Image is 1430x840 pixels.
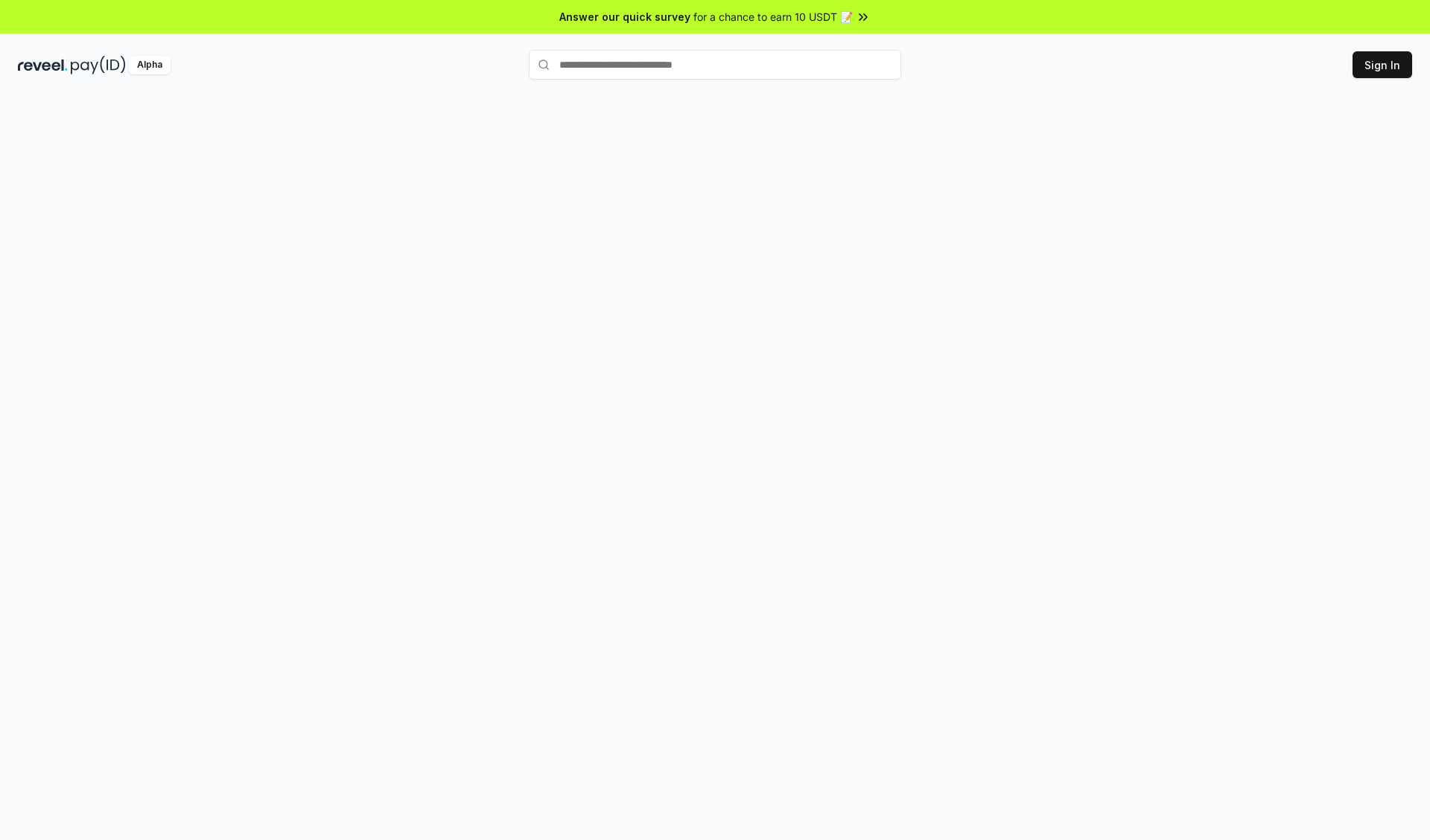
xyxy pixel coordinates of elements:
img: pay_id [71,56,126,74]
span: for a chance to earn 10 USDT 📝 [693,9,853,25]
div: Alpha [129,56,171,74]
span: Answer our quick survey [559,9,690,25]
img: reveel_dark [18,56,68,74]
button: Sign In [1353,51,1412,78]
